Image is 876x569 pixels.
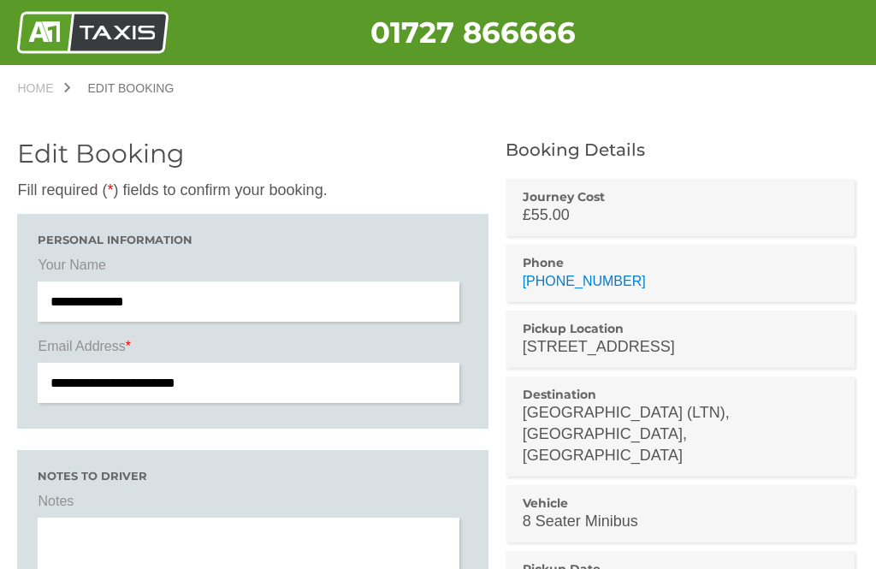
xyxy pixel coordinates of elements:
[523,511,838,532] p: 8 Seater Minibus
[17,141,488,167] h2: Edit Booking
[370,15,576,50] a: 01727 866666
[523,189,838,204] h3: Journey Cost
[523,402,838,466] p: [GEOGRAPHIC_DATA] (LTN), [GEOGRAPHIC_DATA], [GEOGRAPHIC_DATA]
[523,495,838,511] h3: Vehicle
[523,204,838,226] p: £55.00
[523,274,646,288] a: [PHONE_NUMBER]
[523,336,838,358] p: [STREET_ADDRESS]
[38,337,467,363] label: Email Address
[38,256,467,282] label: Your Name
[38,492,467,518] label: Notes
[506,141,859,158] h2: Booking Details
[523,387,838,402] h3: Destination
[808,100,849,144] a: Nav
[17,11,169,54] img: A1 Taxis
[17,82,70,94] a: Home
[38,234,467,246] h3: Personal Information
[523,255,838,270] h3: Phone
[38,471,467,482] h3: Notes to driver
[523,321,838,336] h3: Pickup Location
[17,180,488,201] p: Fill required ( ) fields to confirm your booking.
[70,82,191,94] a: Edit Booking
